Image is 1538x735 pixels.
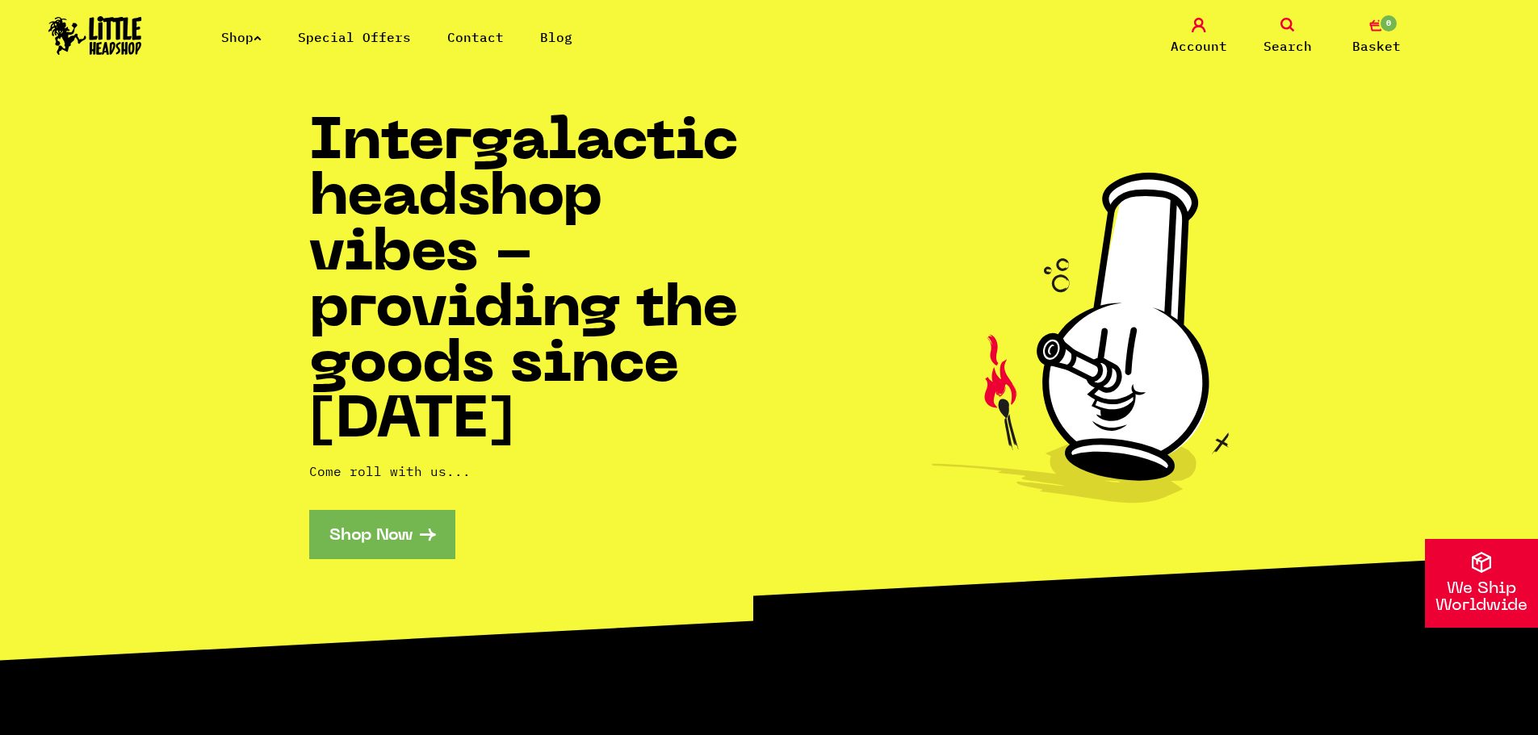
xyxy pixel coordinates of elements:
img: Little Head Shop Logo [48,16,142,55]
a: Special Offers [298,29,411,45]
a: 0 Basket [1336,18,1417,56]
p: Come roll with us... [309,461,769,481]
span: Account [1171,36,1227,56]
a: Shop [221,29,262,45]
a: Search [1247,18,1328,56]
span: Search [1264,36,1312,56]
span: Basket [1352,36,1401,56]
p: We Ship Worldwide [1425,581,1538,615]
h1: Intergalactic headshop vibes - providing the goods since [DATE] [309,116,769,450]
a: Contact [447,29,504,45]
span: 0 [1379,14,1398,33]
a: Blog [540,29,572,45]
a: Shop Now [309,510,455,559]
